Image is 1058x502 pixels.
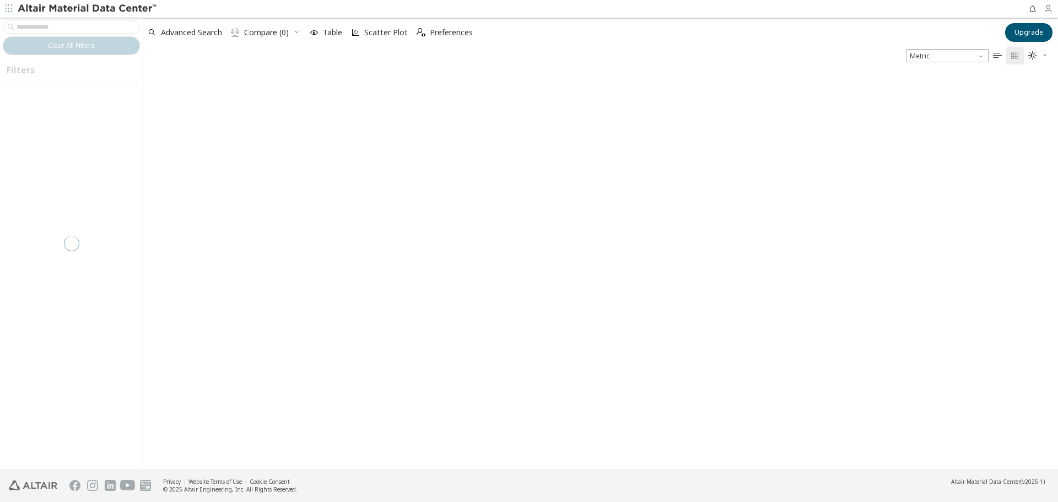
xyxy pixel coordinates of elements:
[951,478,1021,485] span: Altair Material Data Center
[161,29,222,36] span: Advanced Search
[993,51,1002,60] i: 
[906,49,989,62] span: Metric
[1024,47,1052,64] button: Theme
[906,49,989,62] div: Unit System
[244,29,289,36] span: Compare (0)
[1028,51,1037,60] i: 
[364,29,408,36] span: Scatter Plot
[1014,28,1043,37] span: Upgrade
[163,478,181,485] a: Privacy
[417,28,425,37] i: 
[323,29,342,36] span: Table
[951,478,1045,485] div: (v2025.1)
[989,47,1006,64] button: Table View
[1006,47,1024,64] button: Tile View
[18,3,158,14] img: Altair Material Data Center
[1005,23,1052,42] button: Upgrade
[250,478,290,485] a: Cookie Consent
[163,485,298,493] div: © 2025 Altair Engineering, Inc. All Rights Reserved.
[430,29,473,36] span: Preferences
[9,481,57,490] img: Altair Engineering
[231,28,240,37] i: 
[1011,51,1019,60] i: 
[188,478,242,485] a: Website Terms of Use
